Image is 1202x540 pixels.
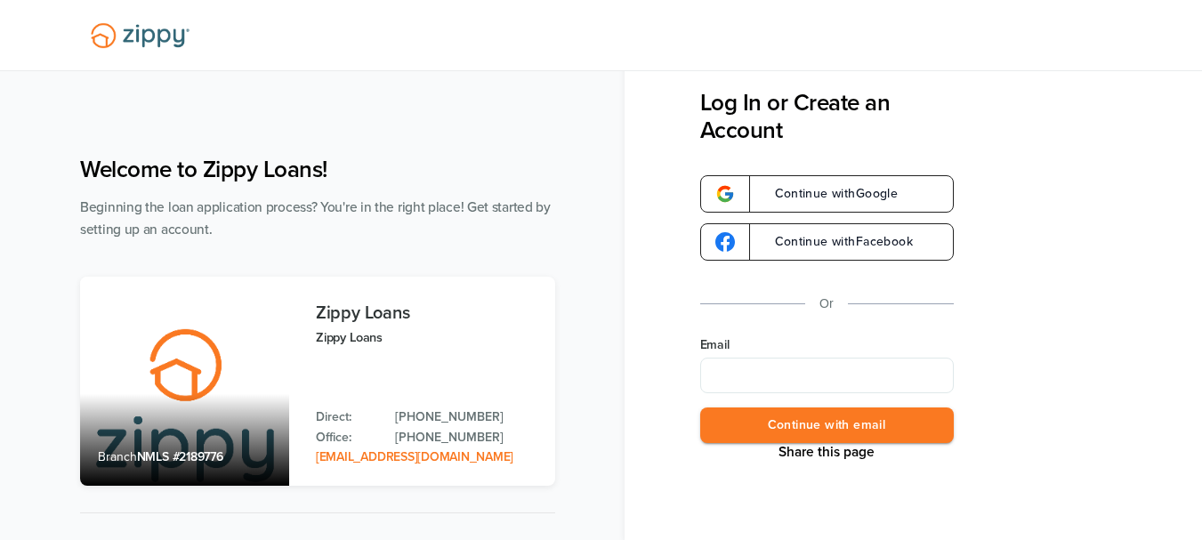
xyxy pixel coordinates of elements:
h3: Zippy Loans [316,303,537,323]
label: Email [700,336,954,354]
p: Direct: [316,407,377,427]
span: Beginning the loan application process? You're in the right place! Get started by setting up an a... [80,199,551,238]
img: Lender Logo [80,15,200,56]
input: Email Address [700,358,954,393]
a: google-logoContinue withFacebook [700,223,954,261]
a: Email Address: zippyguide@zippymh.com [316,449,513,464]
a: google-logoContinue withGoogle [700,175,954,213]
img: google-logo [715,184,735,204]
span: Branch [98,449,137,464]
p: Or [819,293,834,315]
button: Share This Page [773,443,880,461]
h3: Log In or Create an Account [700,89,954,144]
a: Office Phone: 512-975-2947 [395,428,537,447]
span: Continue with Google [757,188,899,200]
span: Continue with Facebook [757,236,913,248]
img: google-logo [715,232,735,252]
a: Direct Phone: 512-975-2947 [395,407,537,427]
button: Continue with email [700,407,954,444]
p: Zippy Loans [316,327,537,348]
h1: Welcome to Zippy Loans! [80,156,555,183]
p: Office: [316,428,377,447]
span: NMLS #2189776 [137,449,223,464]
